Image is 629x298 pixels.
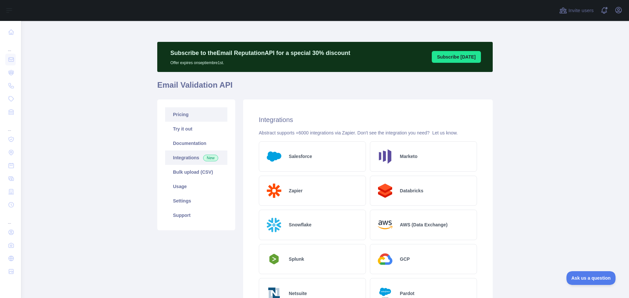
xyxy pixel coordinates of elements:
img: Logo [264,252,284,266]
a: Usage [165,179,227,194]
a: Let us know. [432,130,458,135]
div: Abstract supports +6000 integrations via Zapier. Don't see the integration you need? [259,130,477,136]
span: New [203,155,218,161]
a: Settings [165,194,227,208]
h2: Salesforce [289,153,312,160]
h2: Zapier [289,187,303,194]
h2: Integrations [259,115,477,124]
img: Logo [264,215,284,235]
h2: Databricks [400,187,424,194]
img: Logo [375,147,395,166]
a: Bulk upload (CSV) [165,165,227,179]
div: ... [5,212,16,225]
h2: Pardot [400,290,414,297]
a: Integrations New [165,150,227,165]
img: Logo [375,250,395,269]
img: Logo [264,181,284,201]
div: ... [5,119,16,132]
iframe: Toggle Customer Support [566,271,616,285]
p: Subscribe to the Email Reputation API for a special 30 % discount [170,48,350,58]
span: Invite users [568,7,594,14]
p: Offer expires on septiembre 1st. [170,58,350,65]
a: Documentation [165,136,227,150]
button: Subscribe [DATE] [432,51,481,63]
img: Logo [375,181,395,201]
button: Invite users [558,5,595,16]
a: Try it out [165,122,227,136]
a: Pricing [165,107,227,122]
h2: Splunk [289,256,304,262]
h1: Email Validation API [157,80,493,96]
img: Logo [375,215,395,235]
div: ... [5,39,16,52]
h2: Netsuite [289,290,307,297]
h2: Snowflake [289,221,312,228]
a: Support [165,208,227,222]
h2: GCP [400,256,410,262]
h2: AWS (Data Exchange) [400,221,448,228]
h2: Marketo [400,153,418,160]
img: Logo [264,147,284,166]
